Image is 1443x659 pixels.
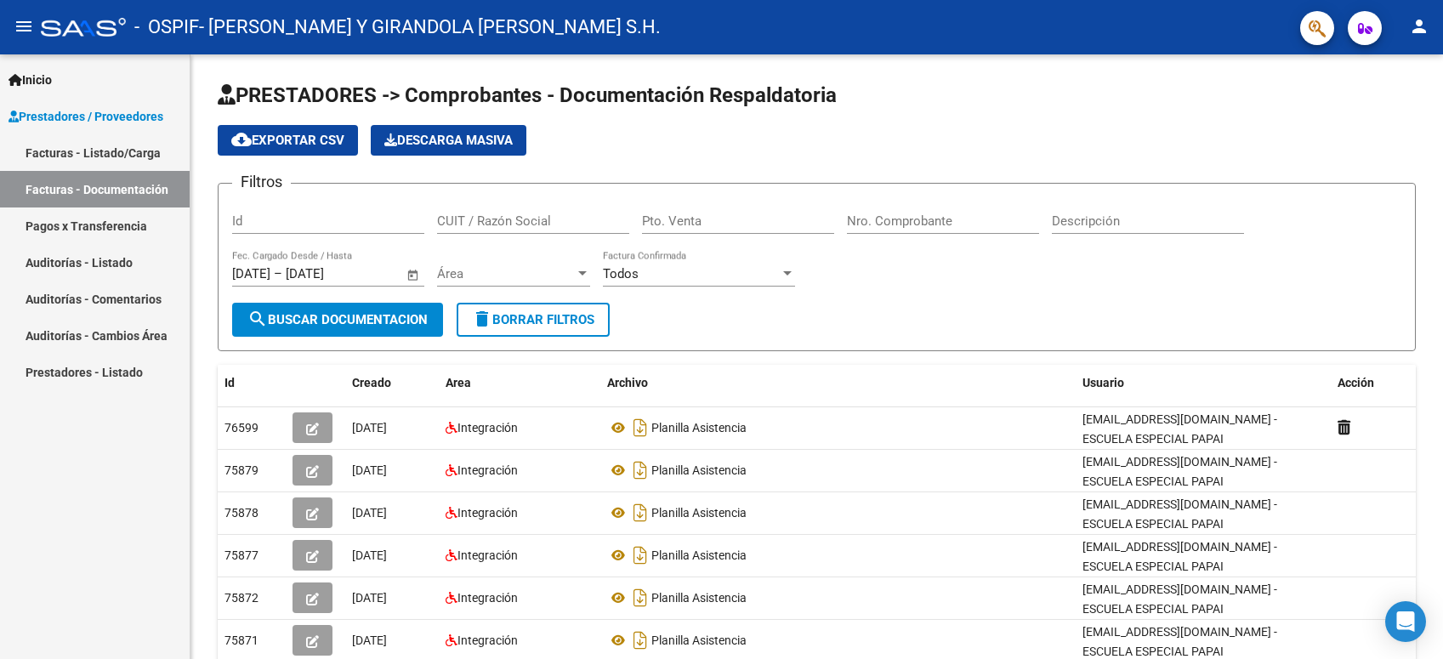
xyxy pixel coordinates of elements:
span: [DATE] [352,421,387,435]
span: Usuario [1082,376,1124,389]
h3: Filtros [232,170,291,194]
span: - [PERSON_NAME] Y GIRANDOLA [PERSON_NAME] S.H. [199,9,661,46]
button: Buscar Documentacion [232,303,443,337]
span: – [274,266,282,281]
span: Planilla Asistencia [651,591,747,605]
span: [EMAIL_ADDRESS][DOMAIN_NAME] - ESCUELA ESPECIAL PAPAI [1082,497,1277,531]
span: Borrar Filtros [472,312,594,327]
mat-icon: menu [14,16,34,37]
span: Creado [352,376,391,389]
span: - OSPIF [134,9,199,46]
span: 75877 [224,548,258,562]
span: 76599 [224,421,258,435]
span: Planilla Asistencia [651,421,747,435]
i: Descargar documento [629,457,651,484]
input: Fecha inicio [232,266,270,281]
span: [DATE] [352,548,387,562]
mat-icon: person [1409,16,1429,37]
datatable-header-cell: Archivo [600,365,1076,401]
datatable-header-cell: Usuario [1076,365,1331,401]
i: Descargar documento [629,414,651,441]
mat-icon: delete [472,309,492,329]
span: Todos [603,266,639,281]
span: Integración [457,633,518,647]
span: 75872 [224,591,258,605]
span: Id [224,376,235,389]
i: Descargar documento [629,542,651,569]
button: Borrar Filtros [457,303,610,337]
i: Descargar documento [629,584,651,611]
span: Integración [457,506,518,520]
datatable-header-cell: Acción [1331,365,1416,401]
span: [DATE] [352,463,387,477]
span: Integración [457,463,518,477]
button: Exportar CSV [218,125,358,156]
span: [DATE] [352,633,387,647]
datatable-header-cell: Area [439,365,600,401]
span: Archivo [607,376,648,389]
span: [DATE] [352,591,387,605]
span: Inicio [9,71,52,89]
input: Fecha fin [286,266,368,281]
button: Open calendar [404,265,423,285]
span: 75878 [224,506,258,520]
button: Descarga Masiva [371,125,526,156]
span: 75879 [224,463,258,477]
span: PRESTADORES -> Comprobantes - Documentación Respaldatoria [218,83,837,107]
span: Planilla Asistencia [651,548,747,562]
span: Integración [457,421,518,435]
span: Área [437,266,575,281]
span: [DATE] [352,506,387,520]
span: Prestadores / Proveedores [9,107,163,126]
datatable-header-cell: Id [218,365,286,401]
span: Area [446,376,471,389]
span: [EMAIL_ADDRESS][DOMAIN_NAME] - ESCUELA ESPECIAL PAPAI [1082,582,1277,616]
span: 75871 [224,633,258,647]
span: Integración [457,548,518,562]
span: [EMAIL_ADDRESS][DOMAIN_NAME] - ESCUELA ESPECIAL PAPAI [1082,455,1277,488]
span: Exportar CSV [231,133,344,148]
span: Planilla Asistencia [651,506,747,520]
span: Planilla Asistencia [651,633,747,647]
app-download-masive: Descarga masiva de comprobantes (adjuntos) [371,125,526,156]
span: Buscar Documentacion [247,312,428,327]
span: Descarga Masiva [384,133,513,148]
i: Descargar documento [629,499,651,526]
mat-icon: search [247,309,268,329]
mat-icon: cloud_download [231,129,252,150]
div: Open Intercom Messenger [1385,601,1426,642]
span: Planilla Asistencia [651,463,747,477]
span: [EMAIL_ADDRESS][DOMAIN_NAME] - ESCUELA ESPECIAL PAPAI [1082,625,1277,658]
datatable-header-cell: Creado [345,365,439,401]
i: Descargar documento [629,627,651,654]
span: [EMAIL_ADDRESS][DOMAIN_NAME] - ESCUELA ESPECIAL PAPAI [1082,540,1277,573]
span: [EMAIL_ADDRESS][DOMAIN_NAME] - ESCUELA ESPECIAL PAPAI [1082,412,1277,446]
span: Integración [457,591,518,605]
span: Acción [1338,376,1374,389]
